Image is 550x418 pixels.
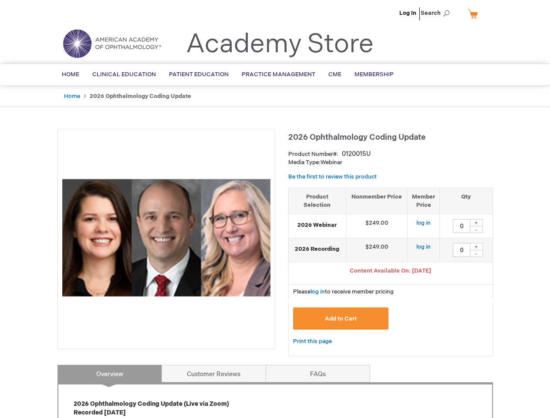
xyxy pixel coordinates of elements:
[293,336,332,347] a: Print this page
[416,243,431,250] a: log in
[346,238,408,262] td: $249.00
[328,71,341,78] span: CME
[421,4,454,22] span: Search
[416,219,431,226] a: log in
[62,71,79,78] span: Home
[293,245,342,253] strong: 2026 Recording
[293,288,394,295] span: Please to receive member pricing
[242,71,315,78] span: Practice Management
[64,93,80,100] a: Home
[92,71,156,78] span: Clinical Education
[470,243,483,250] div: +
[162,365,266,382] a: Customer Reviews
[470,250,483,257] div: -
[325,315,357,322] span: Add to Cart
[310,288,325,295] a: log in
[288,158,493,167] p: Webinar
[293,307,389,330] button: Add to Cart
[453,219,470,233] input: Qty
[62,134,270,342] img: 2026 Ophthalmology Coding Update
[293,221,342,229] strong: 2026 Webinar
[342,150,371,158] div: 0120015U
[453,243,470,257] input: Qty
[399,10,416,17] a: Log In
[288,173,377,180] a: Be the first to review this product
[186,29,374,60] a: Academy Store
[350,267,431,274] span: Content Available On: [DATE]
[470,219,483,226] div: +
[57,365,162,382] a: Overview
[346,188,408,214] th: Nonmember Price
[354,71,394,78] span: Membership
[440,188,493,214] th: Qty
[408,188,440,214] th: Member Price
[289,188,346,214] th: Product Selection
[288,133,425,142] span: 2026 Ophthalmology Coding Update
[266,365,370,382] a: FAQs
[288,159,321,166] strong: Media Type:
[346,214,408,238] td: $249.00
[288,151,338,158] strong: Product Number
[470,226,483,233] div: -
[90,93,191,100] strong: 2026 Ophthalmology Coding Update
[169,71,229,78] span: Patient Education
